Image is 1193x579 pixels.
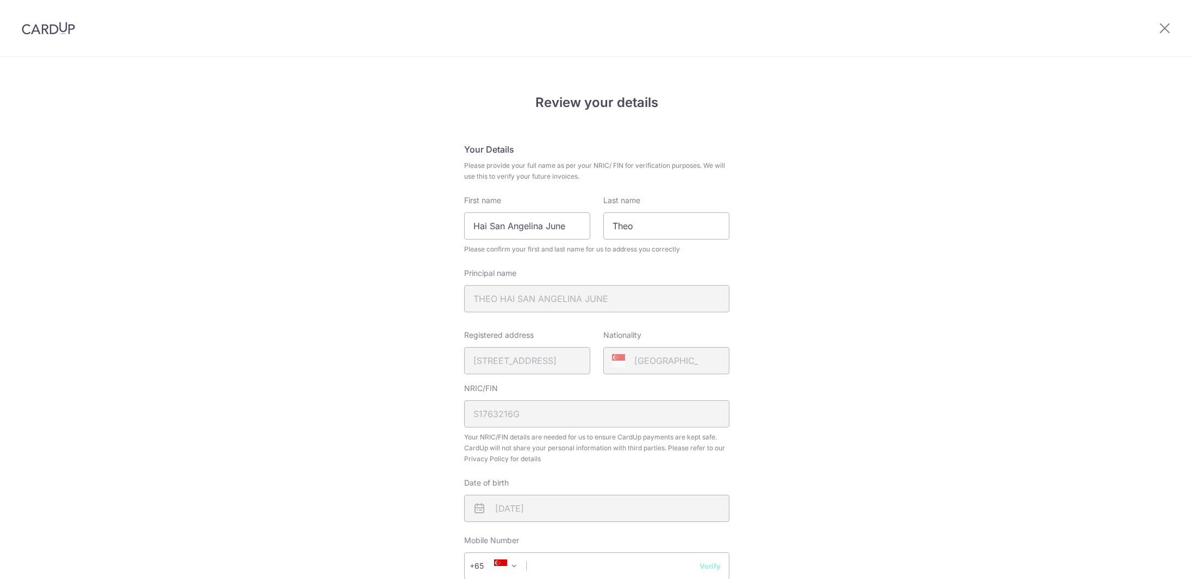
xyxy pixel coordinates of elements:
[464,212,590,240] input: First Name
[22,22,75,35] img: CardUp
[464,383,498,394] label: NRIC/FIN
[464,535,519,546] label: Mobile Number
[464,268,516,279] label: Principal name
[603,195,640,206] label: Last name
[464,195,501,206] label: First name
[603,330,641,341] label: Nationality
[464,330,534,341] label: Registered address
[699,561,721,571] button: Verify
[464,160,729,182] span: Please provide your full name as per your NRIC/ FIN for verification purposes. We will use this t...
[464,244,729,255] span: Please confirm your first and last name for us to address you correctly
[464,93,729,112] h4: Review your details
[470,559,499,572] span: +65
[464,432,729,464] span: Your NRIC/FIN details are needed for us to ensure CardUp payments are kept safe. CardUp will not ...
[464,477,509,488] label: Date of birth
[473,559,499,572] span: +65
[464,143,729,156] h5: Your Details
[603,212,729,240] input: Last name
